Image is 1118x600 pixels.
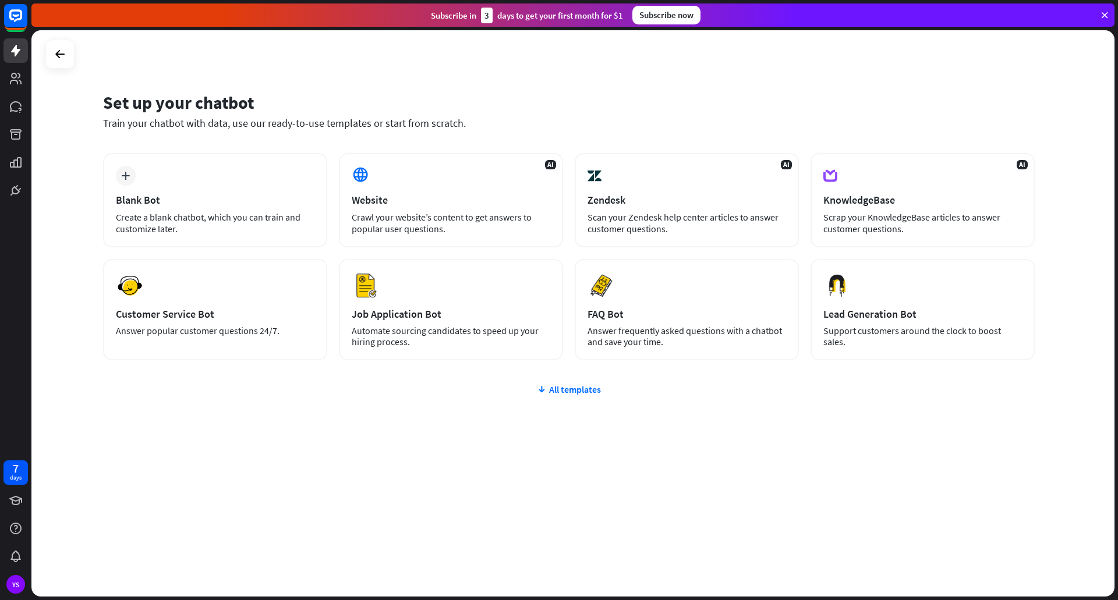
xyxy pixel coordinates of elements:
div: YS [6,575,25,594]
div: Customer Service Bot [116,307,314,321]
div: Job Application Bot [352,307,550,321]
div: Answer frequently asked questions with a chatbot and save your time. [588,325,786,347]
span: AI [781,160,792,169]
div: 3 [481,8,493,23]
span: AI [1017,160,1028,169]
div: Subscribe in days to get your first month for $1 [431,8,623,23]
div: Scrap your KnowledgeBase articles to answer customer questions. [823,211,1022,235]
div: Answer popular customer questions 24/7. [116,325,314,336]
div: Zendesk [588,193,786,207]
div: KnowledgeBase [823,193,1022,207]
a: 7 days [3,460,28,485]
span: AI [545,160,556,169]
div: Set up your chatbot [103,91,1035,113]
div: FAQ Bot [588,307,786,321]
div: Create a blank chatbot, which you can train and customize later. [116,211,314,235]
div: Blank Bot [116,193,314,207]
div: Support customers around the clock to boost sales. [823,325,1022,347]
div: Crawl your website’s content to get answers to popular user questions. [352,211,550,235]
div: days [10,474,22,482]
i: plus [121,172,130,180]
div: Scan your Zendesk help center articles to answer customer questions. [588,211,786,235]
div: Subscribe now [632,6,700,24]
div: Lead Generation Bot [823,307,1022,321]
div: 7 [13,463,19,474]
div: All templates [103,384,1035,395]
div: Automate sourcing candidates to speed up your hiring process. [352,325,550,347]
div: Website [352,193,550,207]
div: Train your chatbot with data, use our ready-to-use templates or start from scratch. [103,116,1035,130]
